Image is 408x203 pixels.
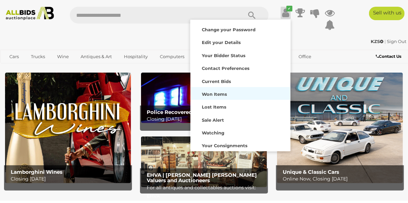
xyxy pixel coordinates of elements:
img: Unique & Classic Cars [277,73,403,183]
a: Sports [5,62,28,73]
a: Contact Us [376,53,403,60]
a: EHVA | Evans Hastings Valuers and Auctioneers EHVA | [PERSON_NAME] [PERSON_NAME] Valuers and Auct... [141,136,267,187]
a: Your Consignments [190,138,290,151]
button: Search [235,7,269,24]
strong: Edit your Details [202,40,241,45]
a: Won Items [190,87,290,100]
strong: KZS [371,39,383,44]
a: Trucks [27,51,49,62]
b: EHVA | [PERSON_NAME] [PERSON_NAME] Valuers and Auctioneers [147,172,257,184]
a: Change your Password [190,23,290,35]
a: Lost Items [190,100,290,113]
a: Sell with us [369,7,405,20]
p: Closing [DATE] [147,115,265,123]
a: Watching [190,126,290,138]
img: Lamborghini Wines [5,73,131,183]
a: ✔ [281,7,291,19]
strong: Contact Preferences [202,66,250,71]
img: Allbids.com.au [3,7,57,20]
a: Hospitality [120,51,152,62]
b: Unique & Classic Cars [283,169,339,175]
a: Your Bidder Status [190,48,290,61]
span: | [384,39,386,44]
a: Lamborghini Wines Lamborghini Wines Closing [DATE] [5,73,131,183]
a: Office [294,51,316,62]
a: [GEOGRAPHIC_DATA] [31,62,87,73]
strong: Watching [202,130,225,135]
a: Unique & Classic Cars Unique & Classic Cars Online Now, Closing [DATE] [277,73,403,183]
strong: Change your Password [202,27,256,32]
b: Contact Us [376,54,401,59]
strong: Won Items [202,91,227,97]
p: For all antiques and collectables auctions visit: EHVA [147,184,265,200]
a: Contact Preferences [190,61,290,74]
a: Sign Out [387,39,406,44]
strong: Sale Alert [202,117,224,123]
strong: Your Bidder Status [202,53,246,58]
a: Edit your Details [190,35,290,48]
strong: Current Bids [202,79,231,84]
p: Online Now, Closing [DATE] [283,175,401,183]
strong: Your Consignments [202,143,248,148]
a: Police Recovered Goods Police Recovered Goods Closing [DATE] [141,73,267,123]
img: Police Recovered Goods [141,73,267,123]
strong: Lost Items [202,104,227,110]
p: Closing [DATE] [11,175,129,183]
i: ✔ [286,6,292,11]
a: Cars [5,51,23,62]
a: Sale Alert [190,113,290,126]
a: Computers [155,51,189,62]
b: Police Recovered Goods [147,109,210,115]
a: Wine [53,51,73,62]
a: Current Bids [190,74,290,87]
a: Antiques & Art [76,51,116,62]
b: Lamborghini Wines [11,169,62,175]
img: EHVA | Evans Hastings Valuers and Auctioneers [141,136,267,187]
a: KZS [371,39,384,44]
